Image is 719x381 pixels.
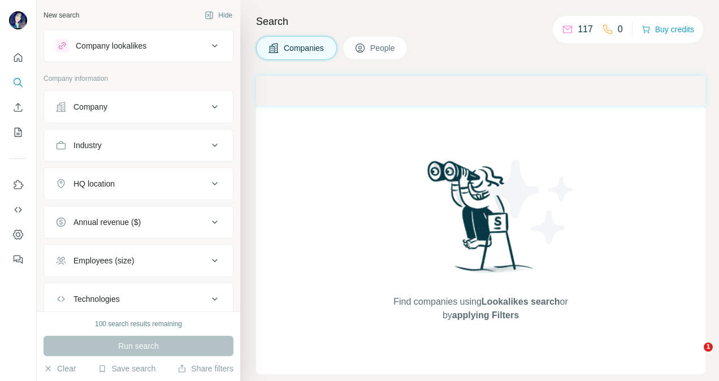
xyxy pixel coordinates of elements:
[197,7,240,24] button: Hide
[256,14,705,29] h4: Search
[44,73,233,84] p: Company information
[98,363,155,374] button: Save search
[44,93,233,120] button: Company
[76,40,146,51] div: Company lookalikes
[9,175,27,195] button: Use Surfe on LinkedIn
[73,217,141,228] div: Annual revenue ($)
[44,363,76,374] button: Clear
[73,140,102,151] div: Industry
[44,32,233,59] button: Company lookalikes
[9,224,27,245] button: Dashboard
[44,247,233,274] button: Employees (size)
[73,178,115,189] div: HQ location
[9,11,27,29] img: Avatar
[73,293,120,305] div: Technologies
[9,72,27,93] button: Search
[73,101,107,112] div: Company
[370,42,396,54] span: People
[681,343,708,370] iframe: Intercom live chat
[704,343,713,352] span: 1
[284,42,325,54] span: Companies
[9,122,27,142] button: My lists
[44,10,79,20] div: New search
[9,47,27,68] button: Quick start
[44,170,233,197] button: HQ location
[44,209,233,236] button: Annual revenue ($)
[481,151,583,253] img: Surfe Illustration - Stars
[452,310,519,320] span: applying Filters
[177,363,233,374] button: Share filters
[578,23,593,36] p: 117
[422,158,540,284] img: Surfe Illustration - Woman searching with binoculars
[73,255,134,266] div: Employees (size)
[256,76,705,106] iframe: Banner
[642,21,694,37] button: Buy credits
[44,285,233,313] button: Technologies
[9,200,27,220] button: Use Surfe API
[482,297,560,306] span: Lookalikes search
[9,249,27,270] button: Feedback
[618,23,623,36] p: 0
[9,97,27,118] button: Enrich CSV
[44,132,233,159] button: Industry
[390,295,571,322] span: Find companies using or by
[95,319,182,329] div: 100 search results remaining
